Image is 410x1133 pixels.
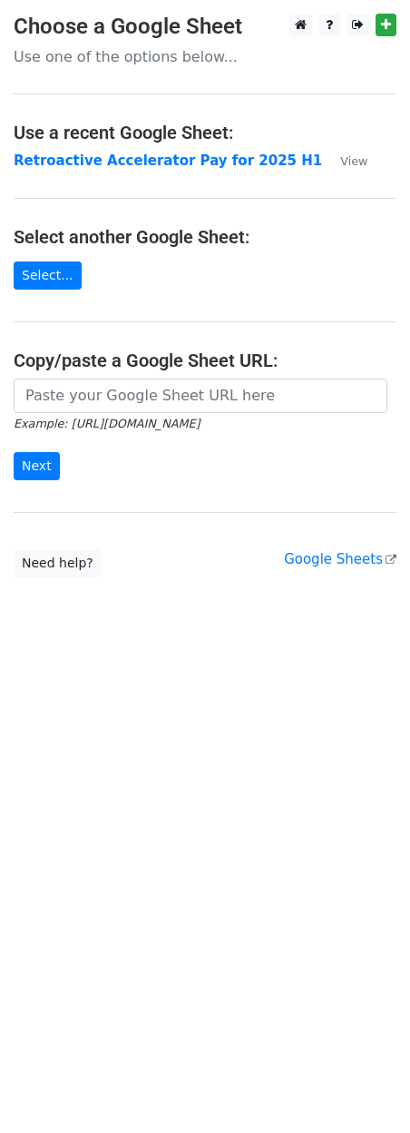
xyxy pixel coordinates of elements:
[284,551,396,567] a: Google Sheets
[14,14,396,40] h3: Choose a Google Sheet
[322,153,367,169] a: View
[14,417,200,430] small: Example: [URL][DOMAIN_NAME]
[14,226,396,248] h4: Select another Google Sheet:
[14,452,60,480] input: Next
[14,549,102,577] a: Need help?
[14,379,387,413] input: Paste your Google Sheet URL here
[14,261,82,290] a: Select...
[14,153,322,169] a: Retroactive Accelerator Pay for 2025 H1
[14,47,396,66] p: Use one of the options below...
[14,350,396,371] h4: Copy/paste a Google Sheet URL:
[14,122,396,143] h4: Use a recent Google Sheet:
[340,154,367,168] small: View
